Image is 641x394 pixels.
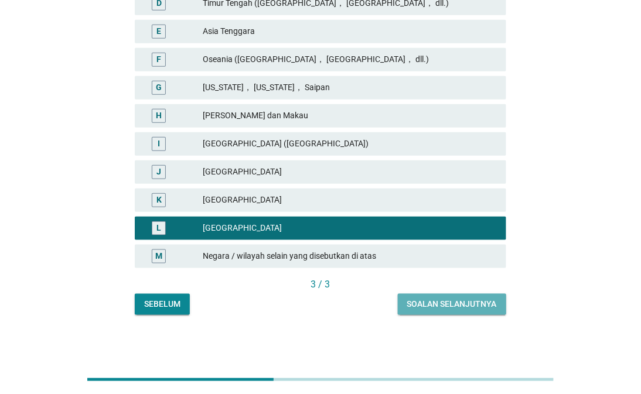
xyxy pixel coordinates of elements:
button: Sebelum [135,294,190,315]
div: L [156,222,161,234]
div: [US_STATE]， [US_STATE]， Saipan [203,81,497,95]
div: [GEOGRAPHIC_DATA] [203,165,497,179]
div: F [156,53,161,66]
div: 3 / 3 [135,277,506,292]
div: J [156,166,161,178]
div: [GEOGRAPHIC_DATA] [203,221,497,235]
button: Soalan selanjutnya [398,294,506,315]
div: [GEOGRAPHIC_DATA] [203,193,497,207]
div: I [158,138,160,150]
div: Asia Tenggara [203,25,497,39]
div: Soalan selanjutnya [407,298,497,310]
div: [PERSON_NAME] dan Makau [203,109,497,123]
div: E [156,25,161,37]
div: [GEOGRAPHIC_DATA] ([GEOGRAPHIC_DATA]) [203,137,497,151]
div: G [156,81,162,94]
div: H [156,109,162,122]
div: M [155,250,162,262]
div: Sebelum [144,298,180,310]
div: Negara / wilayah selain yang disebutkan di atas [203,249,497,263]
div: Oseania ([GEOGRAPHIC_DATA]， [GEOGRAPHIC_DATA]， dll.) [203,53,497,67]
div: K [156,194,162,206]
